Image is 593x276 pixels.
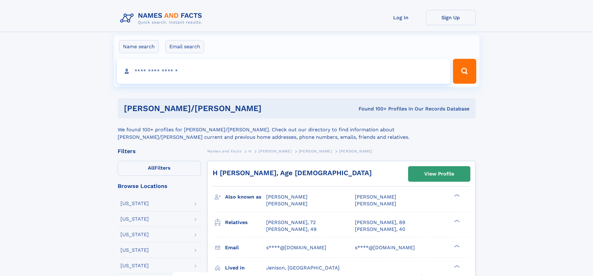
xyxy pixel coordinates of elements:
[120,248,149,253] div: [US_STATE]
[453,244,460,248] div: ❯
[266,265,340,271] span: Jenison, [GEOGRAPHIC_DATA]
[213,169,372,177] a: H [PERSON_NAME], Age [DEMOGRAPHIC_DATA]
[225,217,266,228] h3: Relatives
[355,201,396,207] span: [PERSON_NAME]
[310,105,469,112] div: Found 100+ Profiles In Our Records Database
[266,194,308,200] span: [PERSON_NAME]
[355,226,405,233] a: [PERSON_NAME], 40
[225,192,266,202] h3: Also known as
[148,165,154,171] span: All
[124,105,310,112] h1: [PERSON_NAME]/[PERSON_NAME]
[118,148,201,154] div: Filters
[408,166,470,181] a: View Profile
[426,10,476,25] a: Sign Up
[266,219,316,226] a: [PERSON_NAME], 72
[453,59,476,84] button: Search Button
[120,201,149,206] div: [US_STATE]
[453,264,460,268] div: ❯
[118,119,476,141] div: We found 100+ profiles for [PERSON_NAME]/[PERSON_NAME]. Check out our directory to find informati...
[355,219,405,226] a: [PERSON_NAME], 89
[118,183,201,189] div: Browse Locations
[120,217,149,222] div: [US_STATE]
[355,194,396,200] span: [PERSON_NAME]
[453,219,460,223] div: ❯
[120,263,149,268] div: [US_STATE]
[453,194,460,198] div: ❯
[225,263,266,273] h3: Lived in
[120,232,149,237] div: [US_STATE]
[119,40,159,53] label: Name search
[299,149,332,153] span: [PERSON_NAME]
[165,40,204,53] label: Email search
[225,242,266,253] h3: Email
[376,10,426,25] a: Log In
[266,201,308,207] span: [PERSON_NAME]
[117,59,450,84] input: search input
[248,147,252,155] a: H
[248,149,252,153] span: H
[207,147,242,155] a: Names and Facts
[424,167,454,181] div: View Profile
[118,161,201,176] label: Filters
[118,10,207,27] img: Logo Names and Facts
[258,147,292,155] a: [PERSON_NAME]
[299,147,332,155] a: [PERSON_NAME]
[339,149,372,153] span: [PERSON_NAME]
[266,226,317,233] a: [PERSON_NAME], 49
[258,149,292,153] span: [PERSON_NAME]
